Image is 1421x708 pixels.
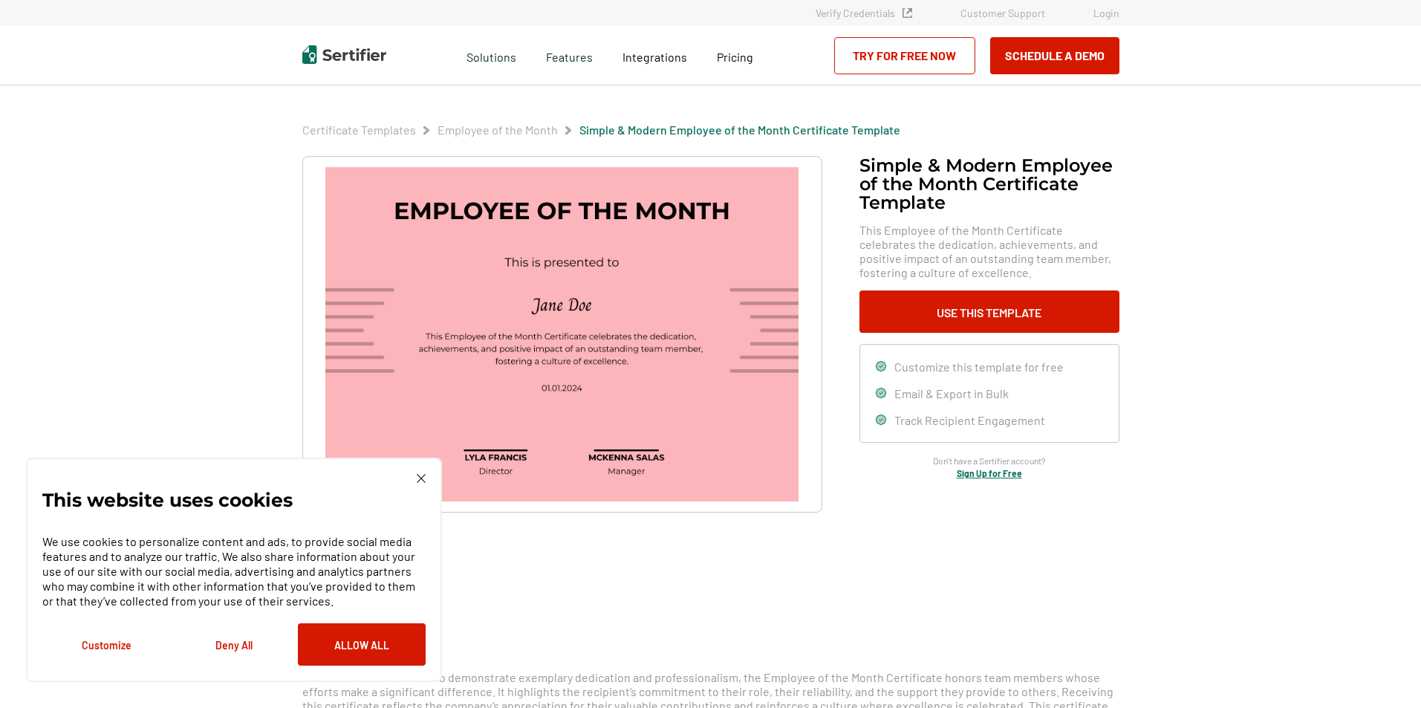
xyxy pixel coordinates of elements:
[42,623,170,666] button: Customize
[903,8,912,18] img: Verified
[579,123,900,137] a: Simple & Modern Employee of the Month Certificate Template
[859,290,1119,333] button: Use This Template
[859,156,1119,212] h1: Simple & Modern Employee of the Month Certificate Template
[990,37,1119,74] button: Schedule a Demo
[1347,637,1421,708] iframe: Chat Widget
[298,623,426,666] button: Allow All
[302,123,416,137] a: Certificate Templates
[622,46,687,65] a: Integrations
[859,223,1119,279] span: This Employee of the Month Certificate celebrates the dedication, achievements, and positive impa...
[622,50,687,64] span: Integrations
[960,7,1045,19] a: Customer Support
[466,46,516,65] span: Solutions
[834,37,975,74] a: Try for Free Now
[325,167,798,501] img: Simple & Modern Employee of the Month Certificate Template
[170,623,298,666] button: Deny All
[417,474,426,483] img: Cookie Popup Close
[302,45,386,64] img: Sertifier | Digital Credentialing Platform
[302,123,900,137] div: Breadcrumb
[894,413,1045,427] span: Track Recipient Engagement
[933,454,1046,468] span: Don’t have a Sertifier account?
[816,7,912,19] a: Verify Credentials
[42,534,426,608] p: We use cookies to personalize content and ads, to provide social media features and to analyze ou...
[546,46,593,65] span: Features
[957,468,1022,478] a: Sign Up for Free
[438,123,558,137] a: Employee of the Month
[894,386,1009,400] span: Email & Export in Bulk
[717,46,753,65] a: Pricing
[42,493,293,507] p: This website uses cookies
[1093,7,1119,19] a: Login
[717,50,753,64] span: Pricing
[894,360,1064,374] span: Customize this template for free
